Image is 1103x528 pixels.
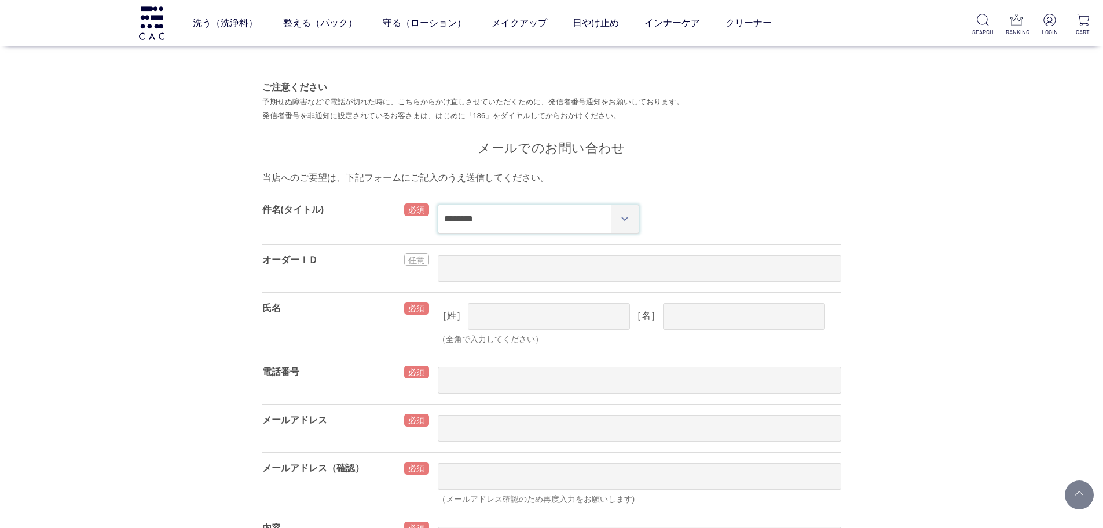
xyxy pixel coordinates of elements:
[1006,28,1027,37] p: RANKING
[262,303,281,313] label: 氏名
[193,7,258,39] a: 洗う（洗浄料）
[262,367,299,377] label: 電話番号
[1006,14,1027,37] a: RANKING
[438,311,466,321] label: ［姓］
[1039,28,1060,37] p: LOGIN
[262,140,841,156] h2: メールでのお問い合わせ
[492,7,547,39] a: メイクアップ
[262,171,841,185] p: 当店へのご要望は、下記フォームにご記入のうえ送信してください。
[262,205,324,214] label: 件名(タイトル)
[632,311,660,321] label: ［名］
[972,28,994,37] p: SEARCH
[573,7,619,39] a: 日やけ止め
[262,97,684,120] font: 予期せぬ障害などで電話が切れた時に、こちらからかけ直しさせていただくために、発信者番号通知をお願いしております。 発信者番号を非通知に設定されているお客さまは、はじめに「186」をダイヤルしてか...
[1072,14,1094,37] a: CART
[262,463,364,473] label: メールアドレス（確認）
[1039,14,1060,37] a: LOGIN
[262,255,318,265] label: オーダーＩＤ
[262,415,327,425] label: メールアドレス
[644,7,700,39] a: インナーケア
[1072,28,1094,37] p: CART
[438,493,841,505] div: （メールアドレス確認のため再度入力をお願いします)
[972,14,994,37] a: SEARCH
[283,7,357,39] a: 整える（パック）
[438,333,841,345] div: （全角で入力してください）
[383,7,466,39] a: 守る（ローション）
[137,6,166,39] img: logo
[262,81,841,94] p: ご注意ください
[725,7,772,39] a: クリーナー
